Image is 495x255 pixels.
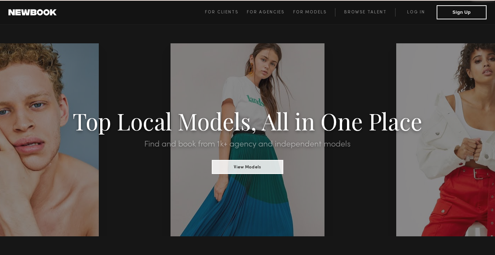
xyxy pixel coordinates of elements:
[37,110,458,132] h1: Top Local Models, All in One Place
[205,8,247,17] a: For Clients
[293,10,327,14] span: For Models
[212,160,283,174] button: View Models
[437,5,487,19] button: Sign Up
[395,8,437,17] a: Log in
[335,8,395,17] a: Browse Talent
[37,140,458,149] h2: Find and book from 1k+ agency and independent models
[212,162,283,170] a: View Models
[293,8,335,17] a: For Models
[247,10,284,14] span: For Agencies
[205,10,238,14] span: For Clients
[247,8,293,17] a: For Agencies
